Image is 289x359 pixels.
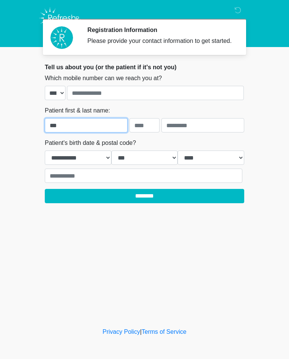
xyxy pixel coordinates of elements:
a: Terms of Service [141,329,186,335]
a: | [140,329,141,335]
img: Refresh RX Logo [37,6,83,30]
label: Patient first & last name: [45,106,110,115]
a: Privacy Policy [103,329,140,335]
h2: Tell us about you (or the patient if it's not you) [45,64,244,71]
div: Please provide your contact information to get started. [87,37,233,46]
label: Which mobile number can we reach you at? [45,74,162,83]
label: Patient's birth date & postal code? [45,138,136,148]
img: Agent Avatar [50,26,73,49]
